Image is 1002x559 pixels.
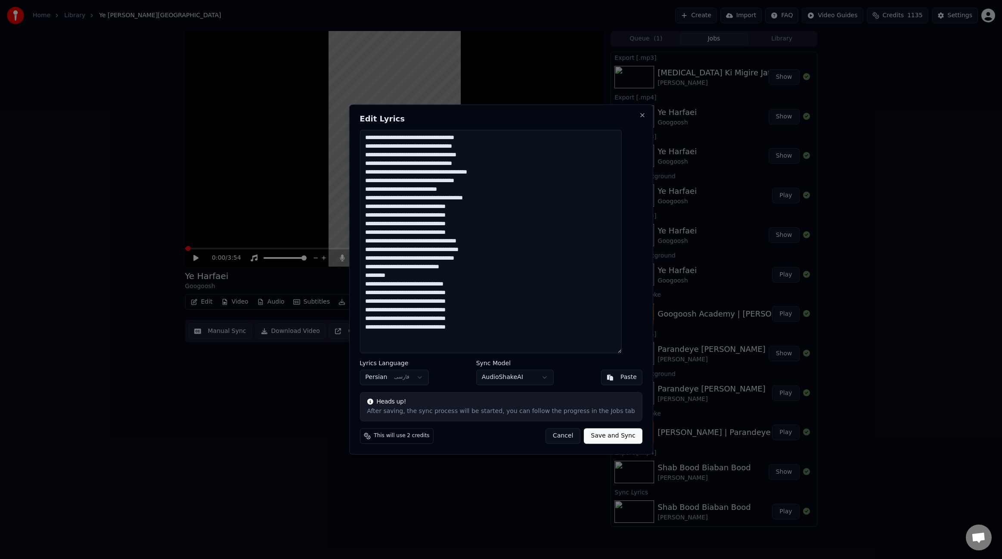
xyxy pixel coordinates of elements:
h2: Edit Lyrics [360,115,642,123]
div: After saving, the sync process will be started, you can follow the progress in the Jobs tab [367,407,635,416]
div: Paste [620,373,637,382]
button: Cancel [546,429,580,444]
button: Paste [601,370,642,385]
label: Sync Model [476,360,554,366]
span: This will use 2 credits [374,433,429,440]
div: Heads up! [367,398,635,407]
button: Save and Sync [584,429,642,444]
label: Lyrics Language [360,360,428,366]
